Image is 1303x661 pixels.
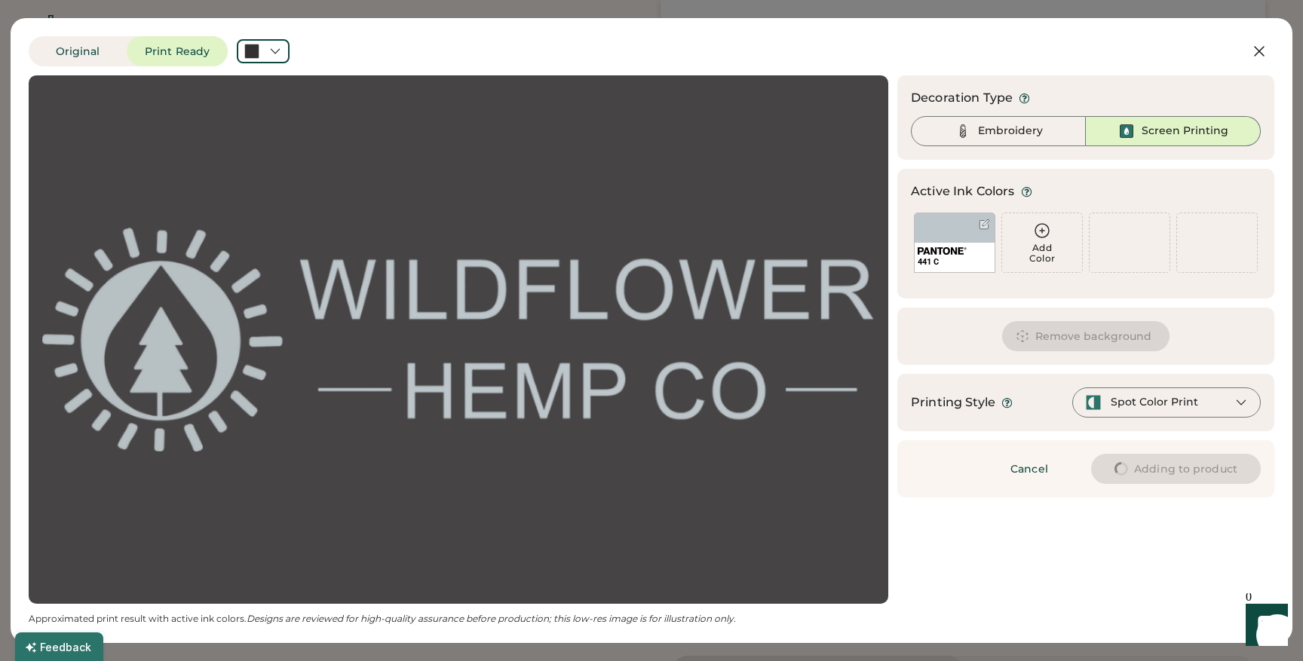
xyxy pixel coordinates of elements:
[1002,321,1170,351] button: Remove background
[1111,395,1198,410] div: Spot Color Print
[918,256,992,268] div: 441 C
[1091,454,1261,484] button: Adding to product
[1002,243,1082,264] div: Add Color
[918,247,967,255] img: 1024px-Pantone_logo.svg.png
[911,182,1015,200] div: Active Ink Colors
[1118,122,1136,140] img: Ink%20-%20Selected.svg
[911,393,995,412] div: Printing Style
[29,36,127,66] button: Original
[911,89,1013,107] div: Decoration Type
[1085,394,1102,411] img: spot-color-green.svg
[1142,124,1228,139] div: Screen Printing
[976,454,1082,484] button: Cancel
[954,122,972,140] img: Thread%20-%20Unselected.svg
[29,613,888,625] div: Approximated print result with active ink colors.
[978,124,1043,139] div: Embroidery
[247,613,736,624] em: Designs are reviewed for high-quality assurance before production; this low-res image is for illu...
[127,36,228,66] button: Print Ready
[1231,593,1296,658] iframe: Front Chat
